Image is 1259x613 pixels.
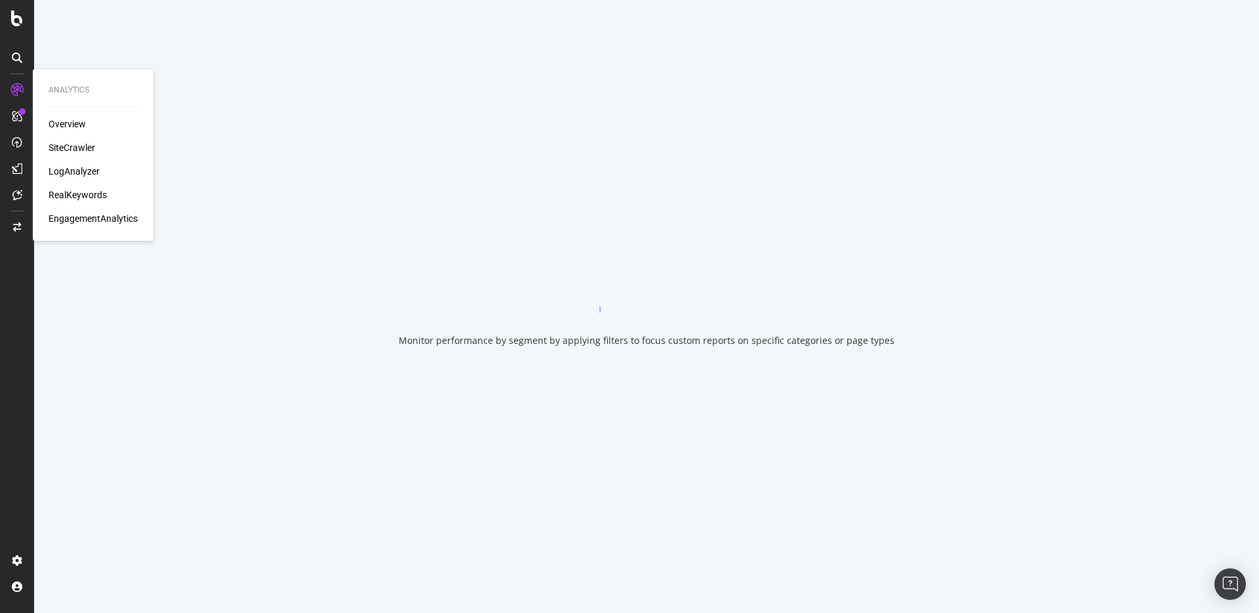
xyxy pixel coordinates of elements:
[49,141,95,154] a: SiteCrawler
[49,85,138,96] div: Analytics
[399,334,894,347] div: Monitor performance by segment by applying filters to focus custom reports on specific categories...
[1214,568,1246,600] div: Open Intercom Messenger
[49,188,107,201] a: RealKeywords
[49,165,100,178] a: LogAnalyzer
[49,117,86,131] a: Overview
[49,212,138,225] a: EngagementAnalytics
[599,266,694,313] div: animation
